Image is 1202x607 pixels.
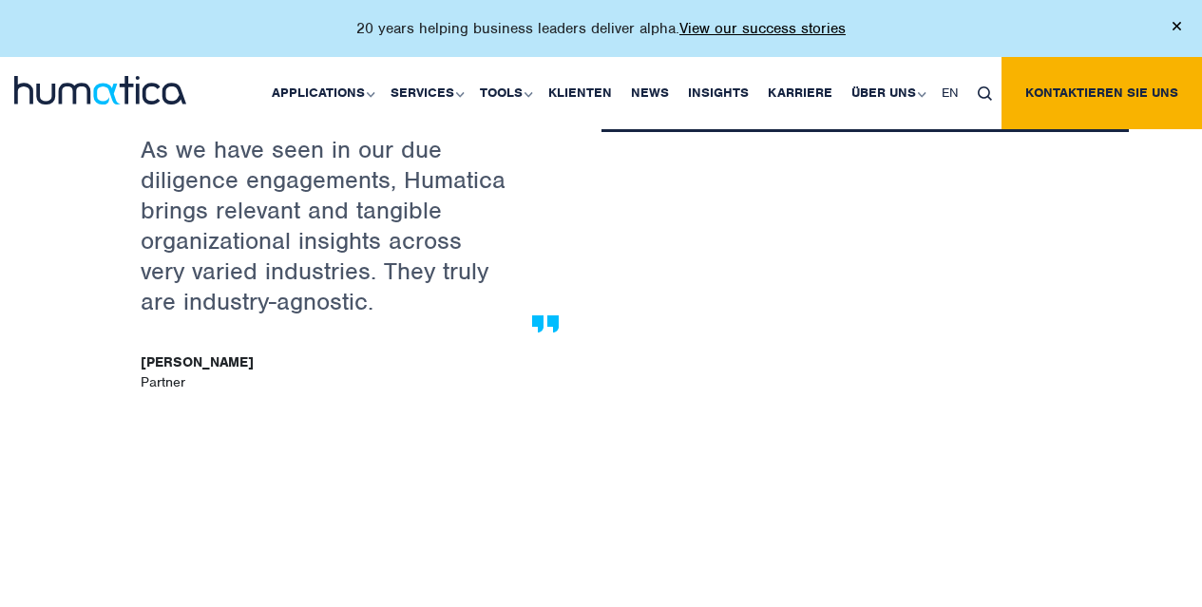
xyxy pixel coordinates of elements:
[381,57,470,129] a: Services
[678,57,758,129] a: Insights
[621,57,678,129] a: News
[932,57,968,129] a: EN
[539,57,621,129] a: Klienten
[470,57,539,129] a: Tools
[978,86,992,101] img: search_icon
[679,19,846,38] a: View our success stories
[842,57,932,129] a: Über uns
[758,57,842,129] a: Karriere
[942,85,959,101] span: EN
[141,354,511,374] strong: [PERSON_NAME]
[356,19,846,38] p: 20 years helping business leaders deliver alpha.
[262,57,381,129] a: Applications
[14,76,186,104] img: logo
[1002,57,1202,129] a: Kontaktieren Sie uns
[141,354,511,389] span: Partner
[141,134,511,316] p: As we have seen in our due diligence engagements, Humatica brings relevant and tangible organizat...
